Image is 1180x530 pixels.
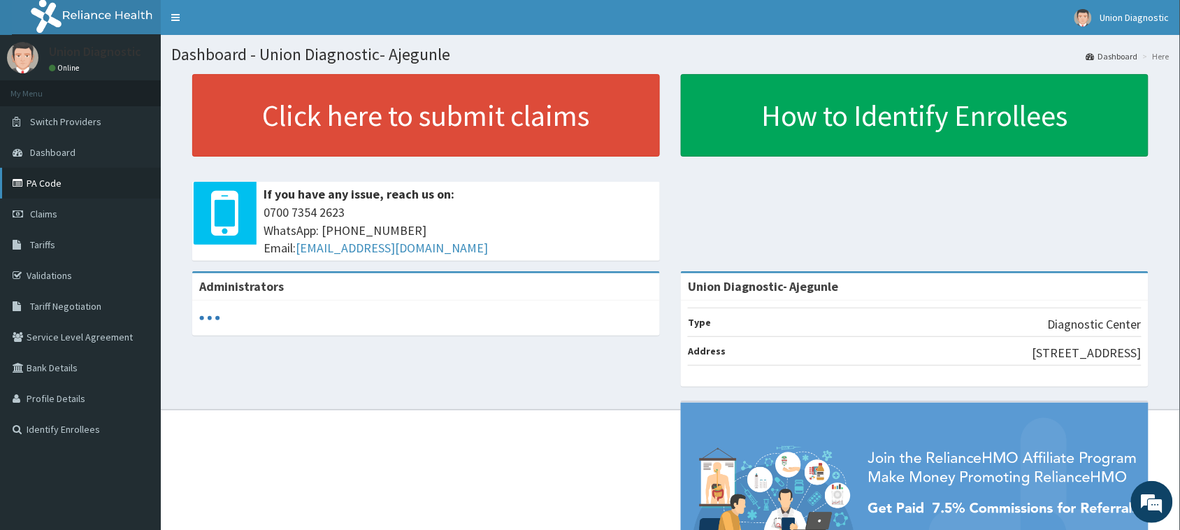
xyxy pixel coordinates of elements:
a: Dashboard [1086,50,1138,62]
p: Diagnostic Center [1048,315,1142,334]
b: If you have any issue, reach us on: [264,186,454,202]
img: User Image [1074,9,1092,27]
img: User Image [7,42,38,73]
a: Click here to submit claims [192,74,660,157]
a: Online [49,63,82,73]
b: Administrators [199,278,284,294]
p: [STREET_ADDRESS] [1032,344,1142,362]
span: Tariff Negotiation [30,300,101,313]
svg: audio-loading [199,308,220,329]
strong: Union Diagnostic- Ajegunle [688,278,839,294]
span: Claims [30,208,57,220]
h1: Dashboard - Union Diagnostic- Ajegunle [171,45,1170,64]
b: Address [688,345,726,357]
span: 0700 7354 2623 WhatsApp: [PHONE_NUMBER] Email: [264,203,653,257]
li: Here [1139,50,1170,62]
span: Switch Providers [30,115,101,128]
p: Union Diagnostic [49,45,141,58]
b: Type [688,316,711,329]
a: [EMAIL_ADDRESS][DOMAIN_NAME] [296,240,488,256]
span: Union Diagnostic [1100,11,1170,24]
span: Tariffs [30,238,55,251]
a: How to Identify Enrollees [681,74,1149,157]
span: Dashboard [30,146,75,159]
